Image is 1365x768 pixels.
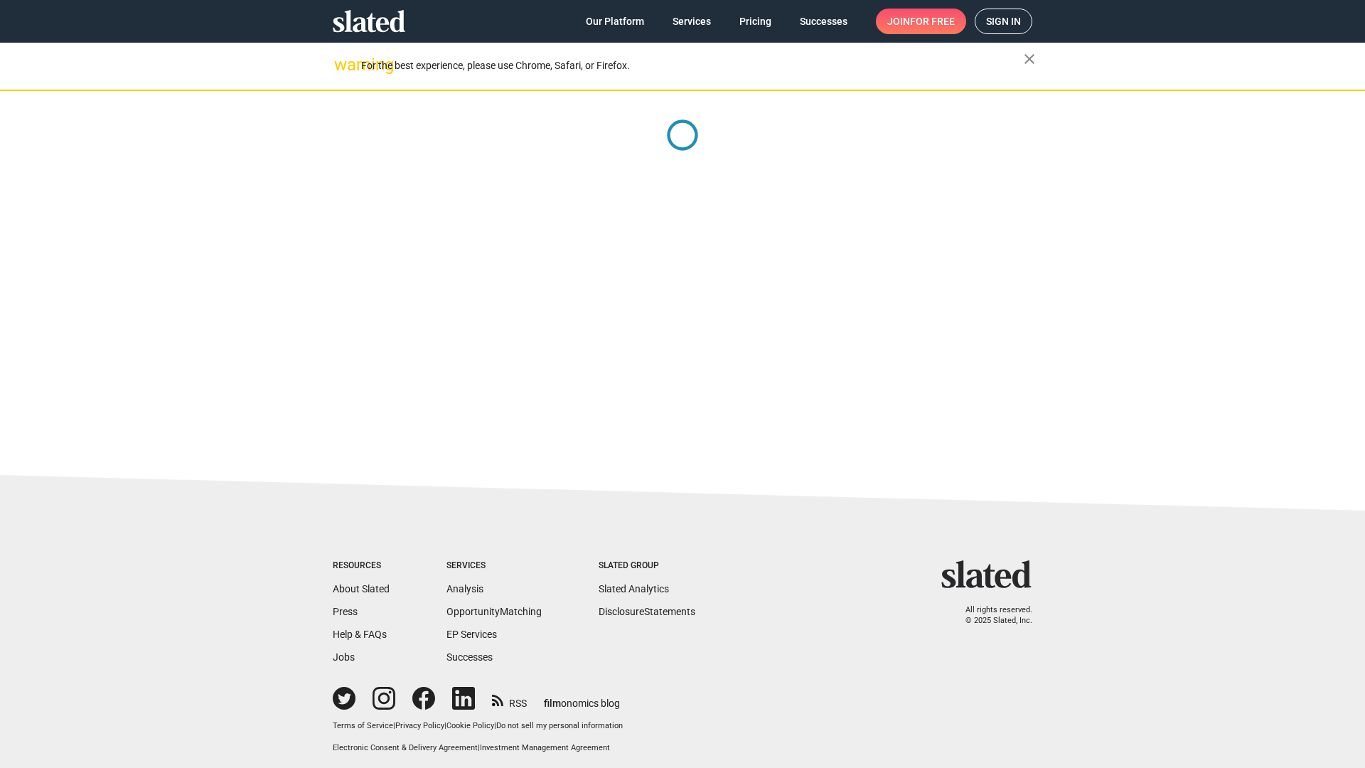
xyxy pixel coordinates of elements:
[333,743,478,752] a: Electronic Consent & Delivery Agreement
[986,9,1021,33] span: Sign in
[1021,50,1038,68] mat-icon: close
[975,9,1032,34] a: Sign in
[599,560,695,572] div: Slated Group
[334,56,351,73] mat-icon: warning
[574,9,655,34] a: Our Platform
[333,583,390,594] a: About Slated
[673,9,711,34] span: Services
[661,9,722,34] a: Services
[544,698,561,709] span: film
[478,743,480,752] span: |
[446,583,483,594] a: Analysis
[333,651,355,663] a: Jobs
[910,9,955,34] span: for free
[492,688,527,710] a: RSS
[494,721,496,730] span: |
[446,606,542,617] a: OpportunityMatching
[446,721,494,730] a: Cookie Policy
[876,9,966,34] a: Joinfor free
[361,56,1024,75] div: For the best experience, please use Chrome, Safari, or Firefox.
[887,9,955,34] span: Join
[333,560,390,572] div: Resources
[446,651,493,663] a: Successes
[496,721,623,732] button: Do not sell my personal information
[480,743,610,752] a: Investment Management Agreement
[544,686,620,710] a: filmonomics blog
[393,721,395,730] span: |
[333,629,387,640] a: Help & FAQs
[395,721,444,730] a: Privacy Policy
[333,721,393,730] a: Terms of Service
[446,560,542,572] div: Services
[333,606,358,617] a: Press
[446,629,497,640] a: EP Services
[599,583,669,594] a: Slated Analytics
[800,9,847,34] span: Successes
[728,9,783,34] a: Pricing
[444,721,446,730] span: |
[951,605,1032,626] p: All rights reserved. © 2025 Slated, Inc.
[739,9,771,34] span: Pricing
[586,9,644,34] span: Our Platform
[599,606,695,617] a: DisclosureStatements
[788,9,859,34] a: Successes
